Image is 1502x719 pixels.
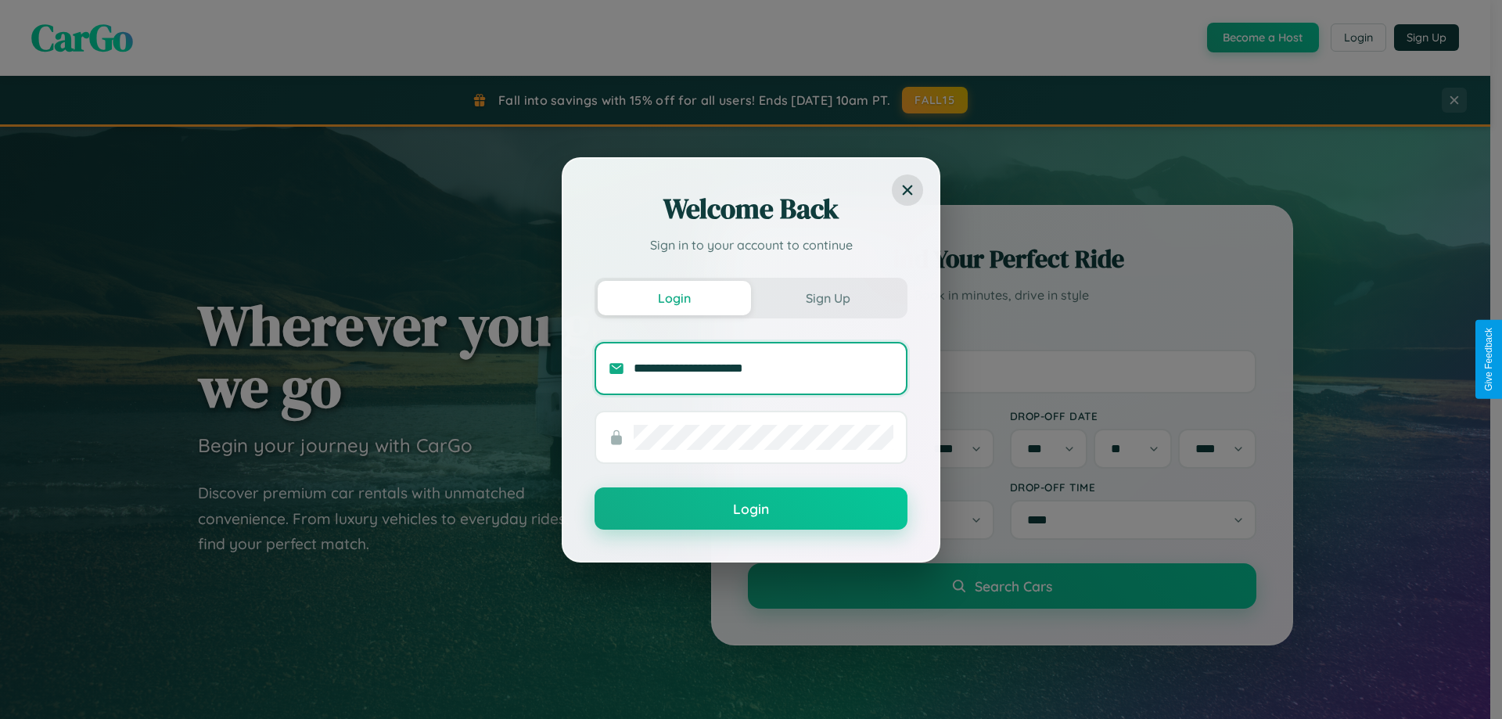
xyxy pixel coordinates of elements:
[595,190,907,228] h2: Welcome Back
[598,281,751,315] button: Login
[751,281,904,315] button: Sign Up
[1483,328,1494,391] div: Give Feedback
[595,487,907,530] button: Login
[595,235,907,254] p: Sign in to your account to continue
